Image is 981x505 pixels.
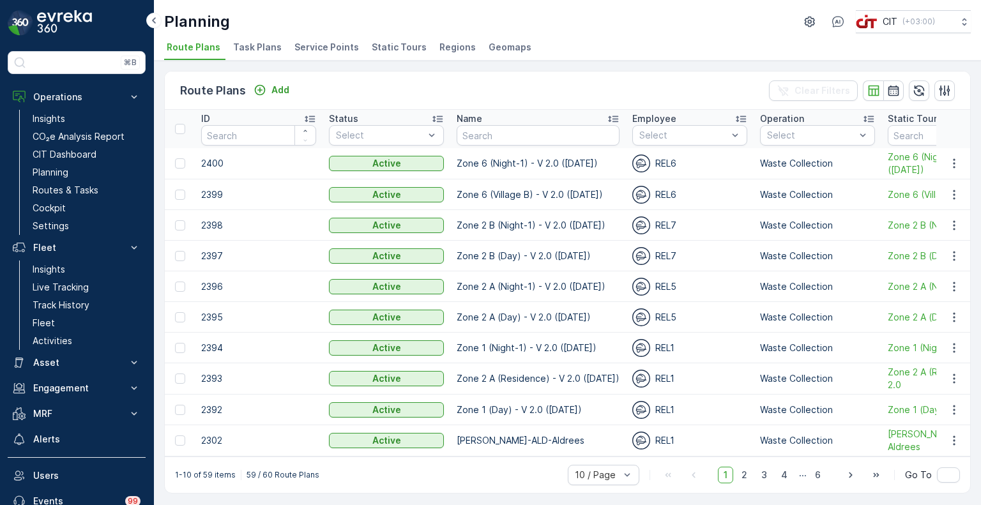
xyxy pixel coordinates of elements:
[905,469,932,481] span: Go To
[632,247,650,265] img: svg%3e
[718,467,733,483] span: 1
[632,278,747,296] div: REL5
[8,401,146,426] button: MRF
[329,218,444,233] button: Active
[27,146,146,163] a: CIT Dashboard
[33,263,65,276] p: Insights
[175,251,185,261] div: Toggle Row Selected
[632,216,747,234] div: REL7
[37,10,92,36] img: logo_dark-DEwI_e13.png
[329,433,444,448] button: Active
[632,432,650,449] img: svg%3e
[33,241,120,254] p: Fleet
[33,220,69,232] p: Settings
[372,403,401,416] p: Active
[8,235,146,260] button: Fleet
[856,15,878,29] img: cit-logo_pOk6rL0.png
[632,308,650,326] img: svg%3e
[632,401,747,419] div: REL1
[775,467,793,483] span: 4
[27,278,146,296] a: Live Tracking
[372,311,401,324] p: Active
[336,129,424,142] p: Select
[760,157,875,170] p: Waste Collection
[632,155,650,172] img: svg%3e
[457,372,620,385] p: Zone 2 A (Residence) - V 2.0 ([DATE])
[175,312,185,322] div: Toggle Row Selected
[632,401,650,419] img: svg%3e
[33,382,120,395] p: Engagement
[201,434,316,447] p: 2302
[8,350,146,375] button: Asset
[457,219,620,232] p: Zone 2 B (Night-1) - V 2.0 ([DATE])
[329,340,444,356] button: Active
[175,470,236,480] p: 1-10 of 59 items
[33,112,65,125] p: Insights
[632,370,747,388] div: REL1
[760,342,875,354] p: Waste Collection
[883,15,897,28] p: CIT
[329,156,444,171] button: Active
[27,332,146,350] a: Activities
[457,112,482,125] p: Name
[457,403,620,416] p: Zone 1 (Day) - V 2.0 ([DATE])
[457,188,620,201] p: Zone 6 (Village B) - V 2.0 ([DATE])
[175,373,185,384] div: Toggle Row Selected
[201,372,316,385] p: 2393
[795,84,850,97] p: Clear Filters
[201,219,316,232] p: 2398
[124,57,137,68] p: ⌘B
[329,248,444,264] button: Active
[175,343,185,353] div: Toggle Row Selected
[27,181,146,199] a: Routes & Tasks
[760,403,875,416] p: Waste Collection
[902,17,935,27] p: ( +03:00 )
[372,372,401,385] p: Active
[329,371,444,386] button: Active
[888,112,965,125] p: Static Tour Name
[201,311,316,324] p: 2395
[632,155,747,172] div: REL6
[489,41,531,54] span: Geomaps
[760,250,875,262] p: Waste Collection
[457,125,620,146] input: Search
[329,187,444,202] button: Active
[175,435,185,446] div: Toggle Row Selected
[767,129,855,142] p: Select
[372,342,401,354] p: Active
[457,434,620,447] p: [PERSON_NAME]-ALD-Aldrees
[329,402,444,418] button: Active
[167,41,220,54] span: Route Plans
[8,84,146,110] button: Operations
[33,407,120,420] p: MRF
[372,188,401,201] p: Active
[799,467,807,483] p: ...
[457,157,620,170] p: Zone 6 (Night-1) - V 2.0 ([DATE])
[33,148,96,161] p: CIT Dashboard
[760,280,875,293] p: Waste Collection
[457,342,620,354] p: Zone 1 (Night-1) - V 2.0 ([DATE])
[180,82,246,100] p: Route Plans
[33,166,68,179] p: Planning
[329,279,444,294] button: Active
[175,282,185,292] div: Toggle Row Selected
[33,469,141,482] p: Users
[760,372,875,385] p: Waste Collection
[760,188,875,201] p: Waste Collection
[175,190,185,200] div: Toggle Row Selected
[760,219,875,232] p: Waste Collection
[33,356,120,369] p: Asset
[632,186,650,204] img: svg%3e
[27,296,146,314] a: Track History
[632,370,650,388] img: svg%3e
[457,280,620,293] p: Zone 2 A (Night-1) - V 2.0 ([DATE])
[27,217,146,235] a: Settings
[175,405,185,415] div: Toggle Row Selected
[201,280,316,293] p: 2396
[769,80,858,101] button: Clear Filters
[372,280,401,293] p: Active
[27,128,146,146] a: CO₂e Analysis Report
[33,281,89,294] p: Live Tracking
[756,467,773,483] span: 3
[201,250,316,262] p: 2397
